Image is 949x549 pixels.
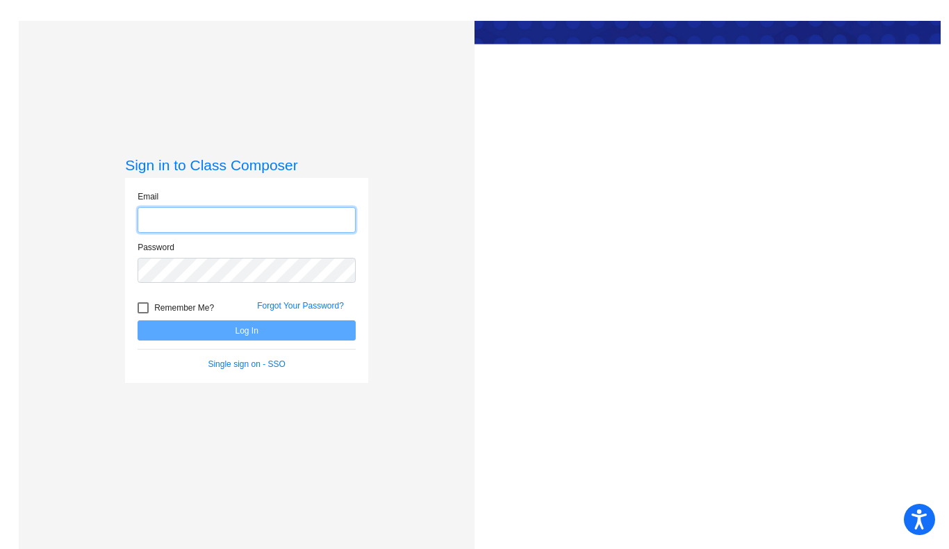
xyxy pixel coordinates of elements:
[257,301,344,311] a: Forgot Your Password?
[154,300,214,316] span: Remember Me?
[125,156,368,174] h3: Sign in to Class Composer
[208,359,285,369] a: Single sign on - SSO
[138,241,174,254] label: Password
[138,190,158,203] label: Email
[138,320,356,341] button: Log In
